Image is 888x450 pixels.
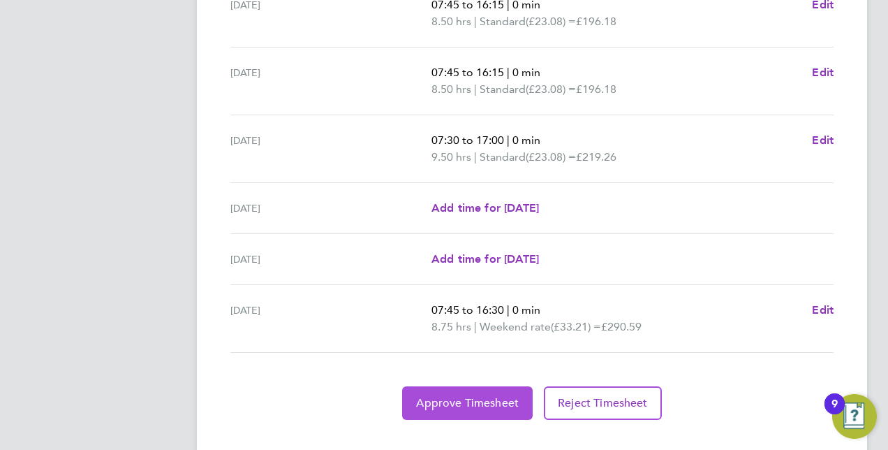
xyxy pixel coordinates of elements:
[812,66,834,79] span: Edit
[601,320,642,333] span: £290.59
[431,133,504,147] span: 07:30 to 17:00
[431,303,504,317] span: 07:45 to 16:30
[512,303,540,317] span: 0 min
[576,15,616,28] span: £196.18
[576,150,616,164] span: £219.26
[480,149,526,166] span: Standard
[230,132,431,166] div: [DATE]
[812,132,834,149] a: Edit
[474,150,477,164] span: |
[431,15,471,28] span: 8.50 hrs
[812,64,834,81] a: Edit
[230,251,431,268] div: [DATE]
[526,82,576,96] span: (£23.08) =
[507,133,510,147] span: |
[431,150,471,164] span: 9.50 hrs
[480,81,526,98] span: Standard
[431,252,539,266] span: Add time for [DATE]
[812,302,834,319] a: Edit
[474,15,477,28] span: |
[558,396,648,410] span: Reject Timesheet
[431,200,539,217] a: Add time for [DATE]
[831,404,838,422] div: 9
[812,133,834,147] span: Edit
[512,66,540,79] span: 0 min
[526,150,576,164] span: (£23.08) =
[416,396,519,410] span: Approve Timesheet
[474,320,477,333] span: |
[576,82,616,96] span: £196.18
[507,303,510,317] span: |
[431,251,539,268] a: Add time for [DATE]
[526,15,576,28] span: (£23.08) =
[812,303,834,317] span: Edit
[544,386,662,420] button: Reject Timesheet
[230,64,431,98] div: [DATE]
[832,394,877,439] button: Open Resource Center, 9 new notifications
[480,319,551,335] span: Weekend rate
[402,386,533,420] button: Approve Timesheet
[431,320,471,333] span: 8.75 hrs
[474,82,477,96] span: |
[507,66,510,79] span: |
[431,201,539,215] span: Add time for [DATE]
[431,66,504,79] span: 07:45 to 16:15
[512,133,540,147] span: 0 min
[480,13,526,30] span: Standard
[431,82,471,96] span: 8.50 hrs
[230,200,431,217] div: [DATE]
[551,320,601,333] span: (£33.21) =
[230,302,431,335] div: [DATE]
